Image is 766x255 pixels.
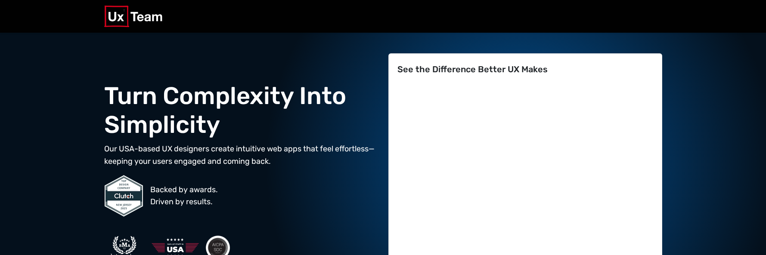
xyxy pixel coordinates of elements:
p: Our USA-based UX designers create intuitive web apps that feel effortless—keeping your users enga... [104,143,378,168]
p: Backed by awards. Driven by results. [150,184,218,209]
h2: Turn Complexity Into Simplicity [104,82,378,139]
img: UX Team [104,6,163,27]
h2: See the Difference Better UX Makes [397,64,653,74]
img: Top Design Company on Clutch [104,175,143,217]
